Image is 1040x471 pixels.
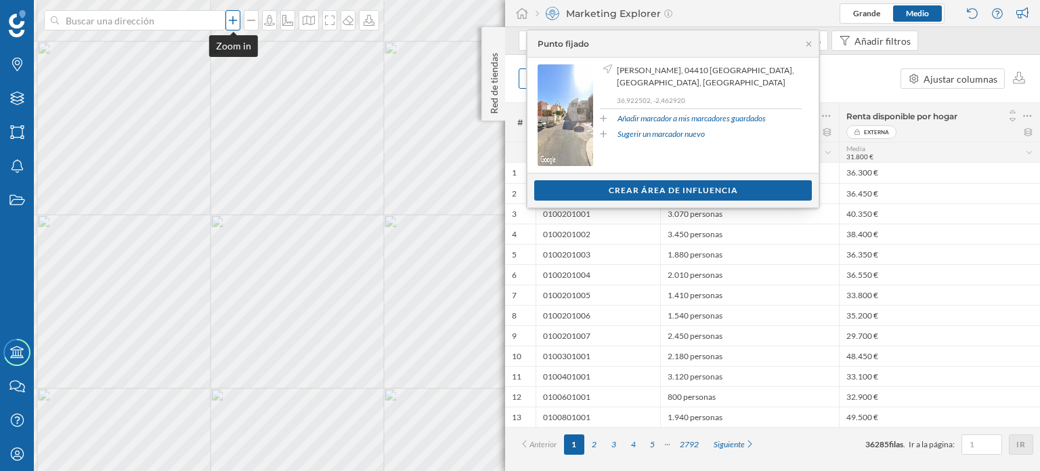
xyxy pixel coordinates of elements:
div: 3.450 personas [660,224,839,244]
span: 12 [512,392,521,403]
span: 9 [512,331,517,342]
div: 0100801001 [536,407,660,427]
div: 800 personas [660,386,839,407]
span: Ir a la página: [909,438,955,451]
div: 0100201007 [536,325,660,346]
div: 1.940 personas [660,407,839,427]
span: Soporte [27,9,75,22]
div: 0100201006 [536,305,660,325]
div: 48.450 € [839,346,1040,366]
span: Medio [906,8,929,18]
input: 1 [966,438,998,451]
div: 1.880 personas [660,244,839,264]
div: 29.700 € [839,325,1040,346]
div: 36.450 € [839,183,1040,203]
div: 0100201004 [536,264,660,285]
span: Renta disponible por hogar [846,111,957,121]
span: 31.800 € [846,152,873,161]
div: 2.450 personas [660,325,839,346]
span: 8 [512,310,517,321]
span: filas [889,439,903,449]
div: 32.900 € [839,386,1040,407]
div: 33.100 € [839,366,1040,386]
span: # [512,117,529,129]
img: streetview [538,64,593,166]
div: 3.070 personas [660,203,839,224]
div: 1.540 personas [660,305,839,325]
span: 5 [512,249,517,260]
span: 6 [512,270,517,281]
div: 38.400 € [839,224,1040,244]
div: Añadir filtros [854,34,911,48]
span: Externa [864,125,889,139]
div: 35.200 € [839,305,1040,325]
div: 0100201005 [536,285,660,305]
div: 36.350 € [839,244,1040,264]
a: Sugerir un marcador nuevo [617,128,705,140]
div: 36.300 € [839,163,1040,183]
span: 13 [512,412,521,423]
div: 0100401001 [536,366,660,386]
span: . [903,439,905,449]
div: Marketing Explorer [536,7,672,20]
div: 1.410 personas [660,285,839,305]
div: 0100601001 [536,386,660,407]
img: Geoblink Logo [9,10,26,37]
div: Ajustar columnas [924,72,997,86]
div: 0100201001 [536,203,660,224]
span: Media [846,144,865,152]
div: Zoom in [209,35,258,57]
div: 2.180 personas [660,346,839,366]
div: 36.550 € [839,264,1040,285]
span: [PERSON_NAME], 04410 [GEOGRAPHIC_DATA], [GEOGRAPHIC_DATA], [GEOGRAPHIC_DATA] [617,64,798,89]
span: 36285 [865,439,889,449]
span: 1 [512,167,517,178]
span: Grande [853,8,880,18]
span: 7 [512,290,517,301]
div: 0100201002 [536,224,660,244]
p: Red de tiendas [487,47,501,114]
p: 36,922502, -2,462920 [617,96,802,105]
div: 3.120 personas [660,366,839,386]
div: 0100301001 [536,346,660,366]
span: 2 [512,188,517,199]
span: 3 [512,209,517,220]
div: 0100201003 [536,244,660,264]
span: 10 [512,351,521,362]
div: 33.800 € [839,285,1040,305]
div: 49.500 € [839,407,1040,427]
span: 4 [512,229,517,240]
div: 40.350 € [839,203,1040,224]
div: Punto fijado [538,38,589,50]
span: 11 [512,371,521,382]
a: Añadir marcador a mis marcadores guardados [617,112,766,125]
img: explorer.svg [546,7,559,20]
div: 2.010 personas [660,264,839,285]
